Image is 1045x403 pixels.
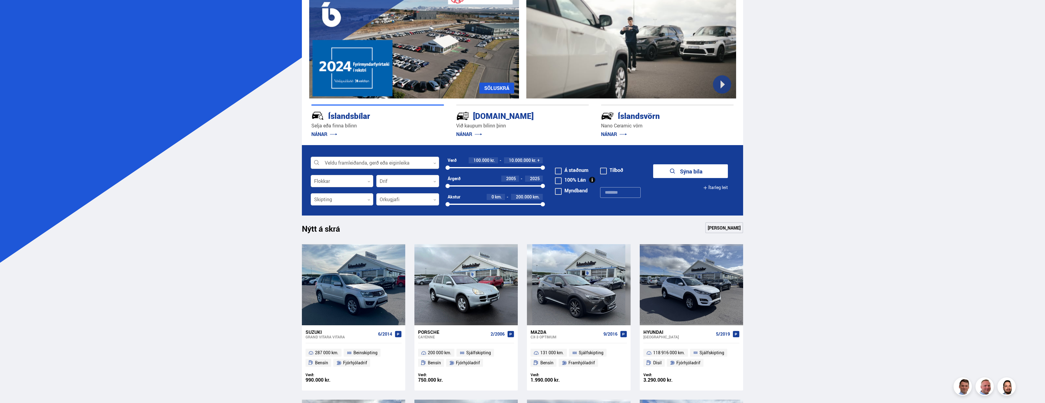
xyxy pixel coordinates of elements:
[555,168,589,173] label: Á staðnum
[653,349,685,356] span: 118 916 000 km.
[676,359,700,366] span: Fjórhjóladrif
[601,122,734,129] p: Nano Ceramic vörn
[705,222,743,233] a: [PERSON_NAME]
[490,158,495,163] span: kr.
[643,329,714,335] div: Hyundai
[540,359,553,366] span: Bensín
[527,325,630,391] a: Mazda CX-3 OPTIMUM 9/2016 131 000 km. Sjálfskipting Bensín Framhjóladrif Verð: 1.990.000 kr.
[555,188,588,193] label: Myndband
[653,164,728,178] button: Sýna bíla
[311,110,422,121] div: Íslandsbílar
[555,177,586,182] label: 100% Lán
[311,122,444,129] p: Selja eða finna bílinn
[5,2,23,21] button: Open LiveChat chat widget
[579,349,603,356] span: Sjálfskipting
[506,176,516,181] span: 2005
[418,329,488,335] div: Porsche
[643,335,714,339] div: [GEOGRAPHIC_DATA]
[653,359,662,366] span: Dísil
[306,335,376,339] div: Grand Vitara VITARA
[976,378,995,397] img: siFngHWaQ9KaOqBr.png
[378,332,392,337] span: 6/2014
[306,373,354,377] div: Verð:
[531,373,579,377] div: Verð:
[700,349,724,356] span: Sjálfskipting
[540,349,564,356] span: 131 000 km.
[456,109,469,122] img: tr5P-W3DuiFaO7aO.svg
[448,194,460,199] div: Akstur
[428,359,441,366] span: Bensín
[466,349,491,356] span: Sjálfskipting
[531,335,601,339] div: CX-3 OPTIMUM
[532,158,536,163] span: kr.
[568,359,595,366] span: Framhjóladrif
[531,329,601,335] div: Mazda
[537,158,540,163] span: +
[456,122,589,129] p: Við kaupum bílinn þinn
[998,378,1017,397] img: nhp88E3Fdnt1Opn2.png
[495,194,502,199] span: km.
[302,224,351,237] h1: Nýtt á skrá
[343,359,367,366] span: Fjórhjóladrif
[456,131,482,137] a: NÁNAR
[603,332,617,337] span: 9/2016
[418,377,466,383] div: 750.000 kr.
[448,176,460,181] div: Árgerð
[414,325,518,391] a: Porsche Cayenne 2/2006 200 000 km. Sjálfskipting Bensín Fjórhjóladrif Verð: 750.000 kr.
[516,194,532,200] span: 200.000
[311,131,337,137] a: NÁNAR
[353,349,378,356] span: Beinskipting
[601,109,614,122] img: -Svtn6bYgwAsiwNX.svg
[448,158,456,163] div: Verð
[302,325,405,391] a: Suzuki Grand Vitara VITARA 6/2014 287 000 km. Beinskipting Bensín Fjórhjóladrif Verð: 990.000 kr.
[456,359,480,366] span: Fjórhjóladrif
[428,349,451,356] span: 200 000 km.
[418,373,466,377] div: Verð:
[530,176,540,181] span: 2025
[601,110,712,121] div: Íslandsvörn
[600,168,623,173] label: Tilboð
[640,325,743,391] a: Hyundai [GEOGRAPHIC_DATA] 5/2019 118 916 000 km. Sjálfskipting Dísil Fjórhjóladrif Verð: 3.290.00...
[418,335,488,339] div: Cayenne
[306,329,376,335] div: Suzuki
[479,83,514,94] a: SÖLUSKRÁ
[474,157,489,163] span: 100.000
[716,332,730,337] span: 5/2019
[509,157,531,163] span: 10.000.000
[533,194,540,199] span: km.
[954,378,973,397] img: FbJEzSuNWCJXmdc-.webp
[643,377,692,383] div: 3.290.000 kr.
[703,181,728,194] button: Ítarleg leit
[311,109,324,122] img: JRvxyua_JYH6wB4c.svg
[306,377,354,383] div: 990.000 kr.
[492,194,494,200] span: 0
[315,359,328,366] span: Bensín
[491,332,505,337] span: 2/2006
[456,110,567,121] div: [DOMAIN_NAME]
[315,349,338,356] span: 287 000 km.
[531,377,579,383] div: 1.990.000 kr.
[643,373,692,377] div: Verð:
[601,131,627,137] a: NÁNAR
